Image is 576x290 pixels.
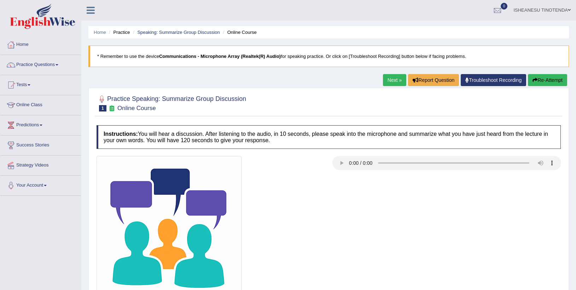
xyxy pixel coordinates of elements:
[461,74,526,86] a: Troubleshoot Recording
[528,74,567,86] button: Re-Attempt
[117,105,156,111] small: Online Course
[0,35,81,53] a: Home
[108,105,116,112] small: Exam occurring question
[383,74,406,86] a: Next »
[0,135,81,153] a: Success Stories
[107,29,130,36] li: Practice
[159,54,281,59] b: Communications - Microphone Array (Realtek(R) Audio)
[408,74,459,86] button: Report Question
[97,94,246,111] h2: Practice Speaking: Summarize Group Discussion
[0,115,81,133] a: Predictions
[0,176,81,193] a: Your Account
[137,30,220,35] a: Speaking: Summarize Group Discussion
[97,125,561,149] h4: You will hear a discussion. After listening to the audio, in 10 seconds, please speak into the mi...
[0,95,81,113] a: Online Class
[221,29,256,36] li: Online Course
[0,156,81,173] a: Strategy Videos
[88,46,569,67] blockquote: * Remember to use the device for speaking practice. Or click on [Troubleshoot Recording] button b...
[501,3,508,10] span: 0
[0,55,81,73] a: Practice Questions
[104,131,138,137] b: Instructions:
[99,105,106,111] span: 1
[0,75,81,93] a: Tests
[94,30,106,35] a: Home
